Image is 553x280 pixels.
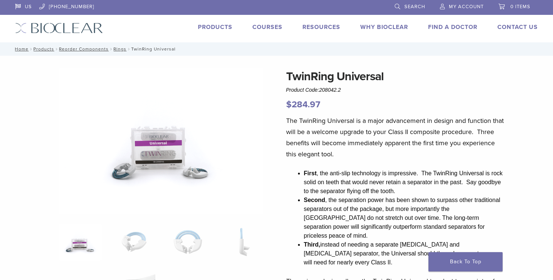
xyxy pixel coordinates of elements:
[319,87,341,93] span: 208042.2
[286,115,504,160] p: The TwinRing Universal is a major advancement in design and function that will be a welcome upgra...
[223,224,260,261] img: TwinRing Universal - Image 4
[304,197,325,203] strong: Second
[166,224,209,261] img: TwinRing Universal - Image 3
[286,68,504,85] h1: TwinRing Universal
[29,47,33,51] span: /
[304,241,320,248] strong: Third,
[252,23,282,31] a: Courses
[59,224,102,261] img: 208042.2-324x324.png
[198,23,232,31] a: Products
[286,87,341,93] span: Product Code:
[109,47,113,51] span: /
[54,47,59,51] span: /
[360,23,408,31] a: Why Bioclear
[113,224,155,261] img: TwinRing Universal - Image 2
[286,99,320,110] bdi: 284.97
[510,4,530,10] span: 0 items
[304,196,504,240] li: , the separation power has been shown to surpass other traditional separators out of the package,...
[304,170,317,176] strong: First
[113,46,126,52] a: Rings
[286,99,292,110] span: $
[126,47,131,51] span: /
[13,46,29,52] a: Home
[59,68,264,214] img: 208042.2
[304,169,504,196] li: , the anti-slip technology is impressive. The TwinRing Universal is rock solid on teeth that woul...
[33,46,54,52] a: Products
[302,23,340,31] a: Resources
[449,4,484,10] span: My Account
[304,240,504,267] li: instead of needing a separate [MEDICAL_DATA] and [MEDICAL_DATA] separator, the Universal should t...
[428,23,477,31] a: Find A Doctor
[497,23,538,31] a: Contact Us
[404,4,425,10] span: Search
[15,23,103,33] img: Bioclear
[59,46,109,52] a: Reorder Components
[428,252,503,271] a: Back To Top
[10,42,543,56] nav: TwinRing Universal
